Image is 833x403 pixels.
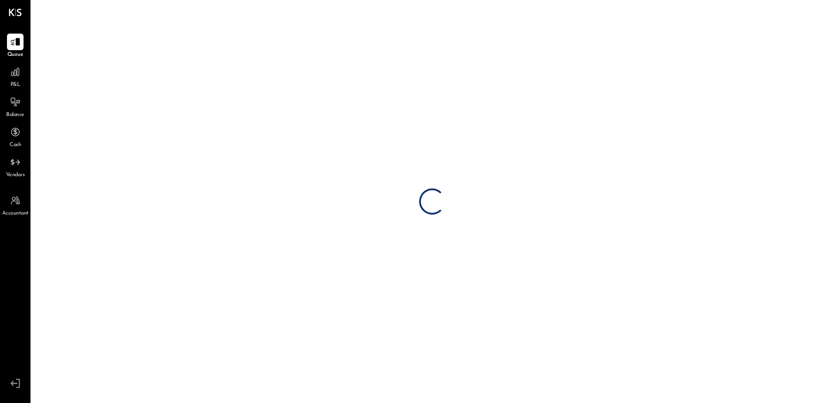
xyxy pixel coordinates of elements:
a: P&L [0,64,30,89]
span: Cash [10,141,21,149]
span: Accountant [2,210,29,218]
span: P&L [10,81,20,89]
a: Balance [0,94,30,119]
a: Vendors [0,154,30,179]
a: Cash [0,124,30,149]
span: Balance [6,111,24,119]
span: Vendors [6,171,25,179]
span: Queue [7,51,24,59]
a: Queue [0,34,30,59]
a: Accountant [0,192,30,218]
